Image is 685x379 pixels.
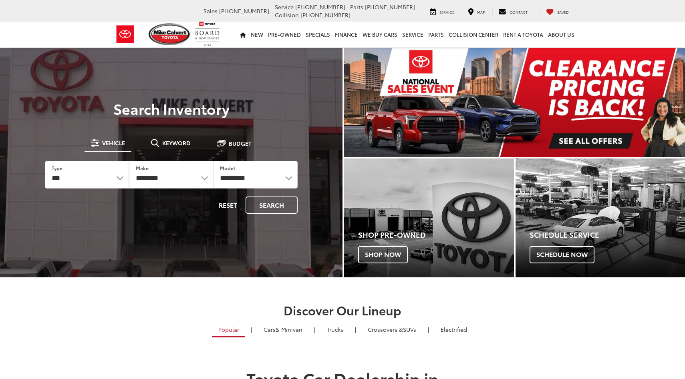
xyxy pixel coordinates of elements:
span: [PHONE_NUMBER] [295,3,345,11]
span: Shop Now [358,246,408,263]
label: Type [52,164,62,171]
a: WE BUY CARS [360,22,400,47]
div: Toyota [344,158,514,277]
a: Popular [212,323,245,337]
span: [PHONE_NUMBER] [300,11,351,19]
a: SUVs [362,323,422,336]
a: My Saved Vehicles [540,7,575,15]
a: Service [424,7,460,15]
span: Collision [275,11,299,19]
a: Parts [426,22,446,47]
span: Budget [229,140,252,146]
label: Model [220,164,235,171]
button: Search [246,197,298,214]
li: | [426,325,431,333]
span: Parts [350,3,363,11]
a: Home [238,22,248,47]
a: Specials [303,22,332,47]
span: Contact [510,9,528,14]
label: Make [136,164,149,171]
span: Service [439,9,454,14]
span: [PHONE_NUMBER] [219,7,269,15]
img: Clearance Pricing Is Back [344,48,685,157]
span: Crossovers & [368,325,403,333]
a: Trucks [321,323,349,336]
span: Map [477,9,485,14]
div: carousel slide number 1 of 1 [344,48,685,157]
a: Map [462,7,491,15]
a: New [248,22,266,47]
span: Service [275,3,294,11]
a: Pre-Owned [266,22,303,47]
li: | [312,325,317,333]
h3: Search Inventory [34,100,309,116]
section: Carousel section with vehicle pictures - may contain disclaimers. [344,48,685,157]
a: Service [400,22,426,47]
a: About Us [546,22,577,47]
img: Toyota [110,21,140,47]
h2: Discover Our Lineup [60,303,625,317]
a: Electrified [435,323,473,336]
h4: Shop Pre-Owned [358,231,514,239]
span: [PHONE_NUMBER] [365,3,415,11]
a: Rent a Toyota [501,22,546,47]
a: Shop Pre-Owned Shop Now [344,158,514,277]
img: Mike Calvert Toyota [149,23,191,45]
button: Reset [212,197,244,214]
li: | [249,325,254,333]
a: Collision Center [446,22,501,47]
span: Keyword [162,140,191,146]
a: Contact [492,7,534,15]
span: Sales [203,7,218,15]
span: & Minivan [276,325,302,333]
span: Saved [557,9,569,14]
a: Finance [332,22,360,47]
a: Cars [258,323,308,336]
li: | [353,325,358,333]
span: Vehicle [102,140,125,146]
span: Schedule Now [530,246,594,263]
